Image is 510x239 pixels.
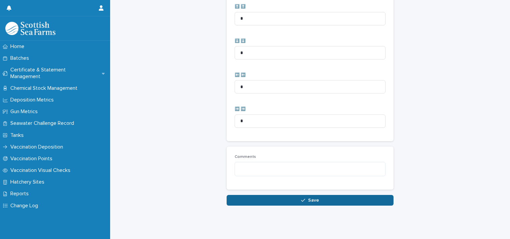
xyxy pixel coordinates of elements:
[8,179,50,185] p: Hatchery Sites
[8,108,43,115] p: Gun Metrics
[8,144,68,150] p: Vaccination Deposition
[235,39,246,43] span: ⬇️ ⬇️
[8,43,30,50] p: Home
[8,120,79,127] p: Seawater Challenge Record
[8,156,58,162] p: Vaccination Points
[235,5,246,9] span: ⬆️ ⬆️
[227,195,394,206] button: Save
[235,155,256,159] span: Comments
[8,55,34,61] p: Batches
[8,85,83,91] p: Chemical Stock Management
[8,167,76,174] p: Vaccination Visual Checks
[8,97,59,103] p: Deposition Metrics
[308,198,319,203] span: Save
[235,107,246,111] span: ➡️ ➡️
[235,73,246,77] span: ⬅️ ⬅️
[8,132,29,139] p: Tanks
[8,67,102,79] p: Certificate & Statement Management
[5,22,55,35] img: uOABhIYSsOPhGJQdTwEw
[8,191,34,197] p: Reports
[8,203,43,209] p: Change Log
